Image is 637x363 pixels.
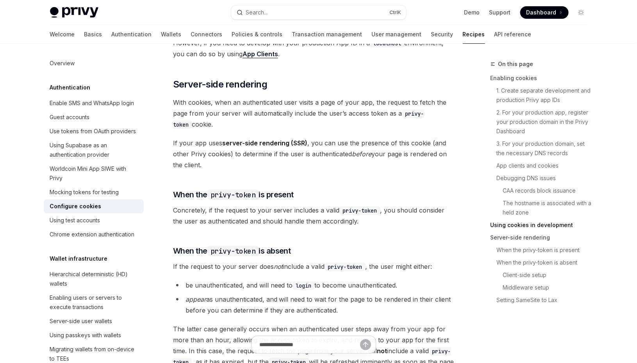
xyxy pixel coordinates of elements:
span: When the is present [173,189,294,200]
a: Connectors [191,25,223,44]
a: Policies & controls [232,25,283,44]
div: Configure cookies [50,202,102,211]
button: Search...CtrlK [231,5,406,20]
span: Ctrl K [390,9,401,16]
a: Client-side setup [503,269,594,281]
div: Using passkeys with wallets [50,331,121,340]
span: When the is absent [173,245,291,256]
a: Security [431,25,453,44]
div: Mocking tokens for testing [50,188,119,197]
a: Debugging DNS issues [497,172,594,184]
span: With cookies, when an authenticated user visits a page of your app, the request to fetch the page... [173,97,455,130]
span: Dashboard [526,9,557,16]
a: Support [489,9,511,16]
h5: Wallet infrastructure [50,254,108,263]
div: Use tokens from OAuth providers [50,127,136,136]
button: Send message [360,339,371,350]
a: Setting SameSite to Lax [497,294,594,306]
a: Enable SMS and WhatsApp login [44,96,144,110]
img: light logo [50,7,98,18]
a: Enabling cookies [491,72,594,84]
a: Overview [44,56,144,70]
a: Authentication [112,25,152,44]
a: Use tokens from OAuth providers [44,124,144,138]
a: Using Supabase as an authentication provider [44,138,144,162]
a: When the privy-token is present [497,244,594,256]
a: Middleware setup [503,281,594,294]
span: If the request to your server does include a valid , the user might either: [173,261,455,272]
a: Chrome extension authentication [44,227,144,241]
a: Recipes [463,25,485,44]
code: privy-token [207,246,259,256]
div: Guest accounts [50,113,90,122]
a: API reference [494,25,532,44]
a: Dashboard [520,6,569,19]
a: Hierarchical deterministic (HD) wallets [44,267,144,291]
code: privy-token [207,190,259,200]
div: Hierarchical deterministic (HD) wallets [50,270,139,288]
div: Worldcoin Mini App SIWE with Privy [50,164,139,183]
a: Using passkeys with wallets [44,328,144,342]
div: Server-side user wallets [50,317,112,326]
a: Guest accounts [44,110,144,124]
a: 2. For your production app, register your production domain in the Privy Dashboard [497,106,594,138]
li: as unauthenticated, and will need to wait for the page to be rendered in their client before you ... [173,294,455,316]
a: App clients and cookies [497,159,594,172]
div: Enabling users or servers to execute transactions [50,293,139,312]
a: The hostname is associated with a held zone [503,197,594,219]
code: login [293,281,315,290]
a: 1. Create separate development and production Privy app IDs [497,84,594,106]
a: App Clients [243,50,278,58]
a: 3. For your production domain, set the necessary DNS records [497,138,594,159]
a: Configure cookies [44,199,144,213]
strong: server-side rendering (SSR) [222,139,308,147]
a: Using test accounts [44,213,144,227]
button: Toggle dark mode [575,6,587,19]
code: privy-token [325,263,366,271]
a: Demo [464,9,480,16]
a: User management [372,25,422,44]
em: before [352,150,372,158]
div: Enable SMS and WhatsApp login [50,98,134,108]
div: Using Supabase as an authentication provider [50,141,139,159]
span: Server-side rendering [173,78,267,91]
a: Transaction management [292,25,362,44]
div: Search... [246,8,268,17]
a: Basics [84,25,102,44]
a: Enabling users or servers to execute transactions [44,291,144,314]
a: Welcome [50,25,75,44]
div: Chrome extension authentication [50,230,135,239]
em: appear [186,295,206,303]
a: Wallets [161,25,182,44]
a: Server-side user wallets [44,314,144,328]
li: be unauthenticated, and will need to to become unauthenticated. [173,280,455,291]
a: CAA records block issuance [503,184,594,197]
span: On this page [498,59,534,69]
span: If your app uses , you can use the presence of this cookie (and other Privy cookies) to determine... [173,138,455,170]
span: Concretely, if the request to your server includes a valid , you should consider the user as auth... [173,205,455,227]
code: privy-token [340,206,380,215]
div: Overview [50,59,75,68]
em: not [274,263,283,270]
a: Mocking tokens for testing [44,185,144,199]
a: Worldcoin Mini App SIWE with Privy [44,162,144,185]
a: When the privy-token is absent [497,256,594,269]
a: Server-side rendering [491,231,594,244]
div: Using test accounts [50,216,100,225]
a: Using cookies in development [491,219,594,231]
h5: Authentication [50,83,91,92]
